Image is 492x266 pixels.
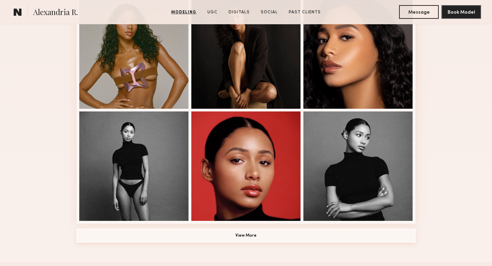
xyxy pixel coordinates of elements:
a: Digitals [226,9,252,15]
a: Modeling [168,9,199,15]
button: View More [77,229,415,242]
a: Book Model [441,9,481,15]
button: Message [399,5,439,19]
a: Past Clients [286,9,324,15]
a: UGC [205,9,220,15]
a: Social [258,9,281,15]
button: Book Model [441,5,481,19]
span: Alexandria R. [33,7,78,19]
